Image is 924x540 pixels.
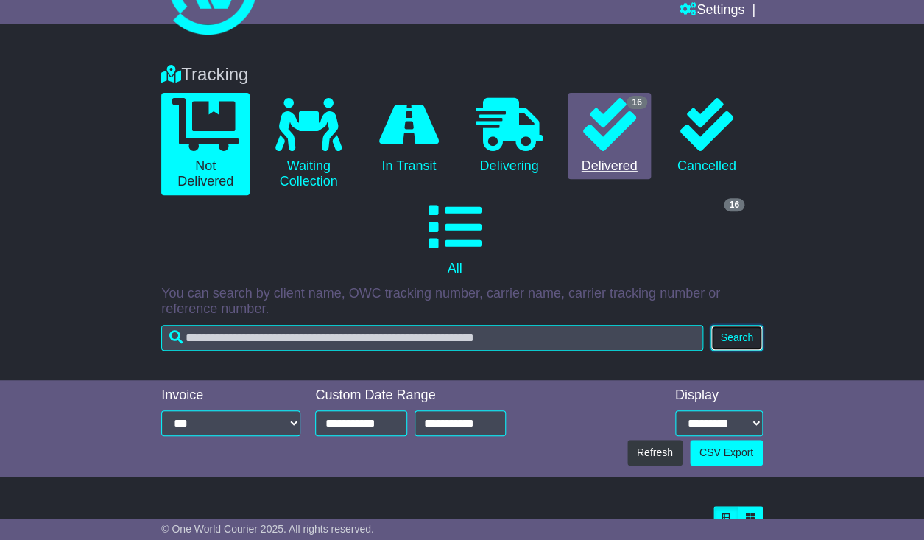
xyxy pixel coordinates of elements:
a: 16 All [161,195,748,282]
button: Search [710,325,762,351]
a: In Transit [367,93,450,180]
a: Not Delivered [161,93,250,195]
div: Display [675,388,763,404]
a: Delivering [465,93,553,180]
button: Refresh [627,440,683,466]
div: Tracking [154,64,770,85]
span: 16 [724,198,744,211]
span: 16 [627,96,646,109]
a: Waiting Collection [264,93,353,195]
div: Invoice [161,388,300,404]
a: Cancelled [666,93,748,180]
a: CSV Export [690,440,763,466]
a: 16 Delivered [568,93,650,180]
div: Custom Date Range [315,388,506,404]
p: You can search by client name, OWC tracking number, carrier name, carrier tracking number or refe... [161,286,763,318]
span: © One World Courier 2025. All rights reserved. [161,523,374,535]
